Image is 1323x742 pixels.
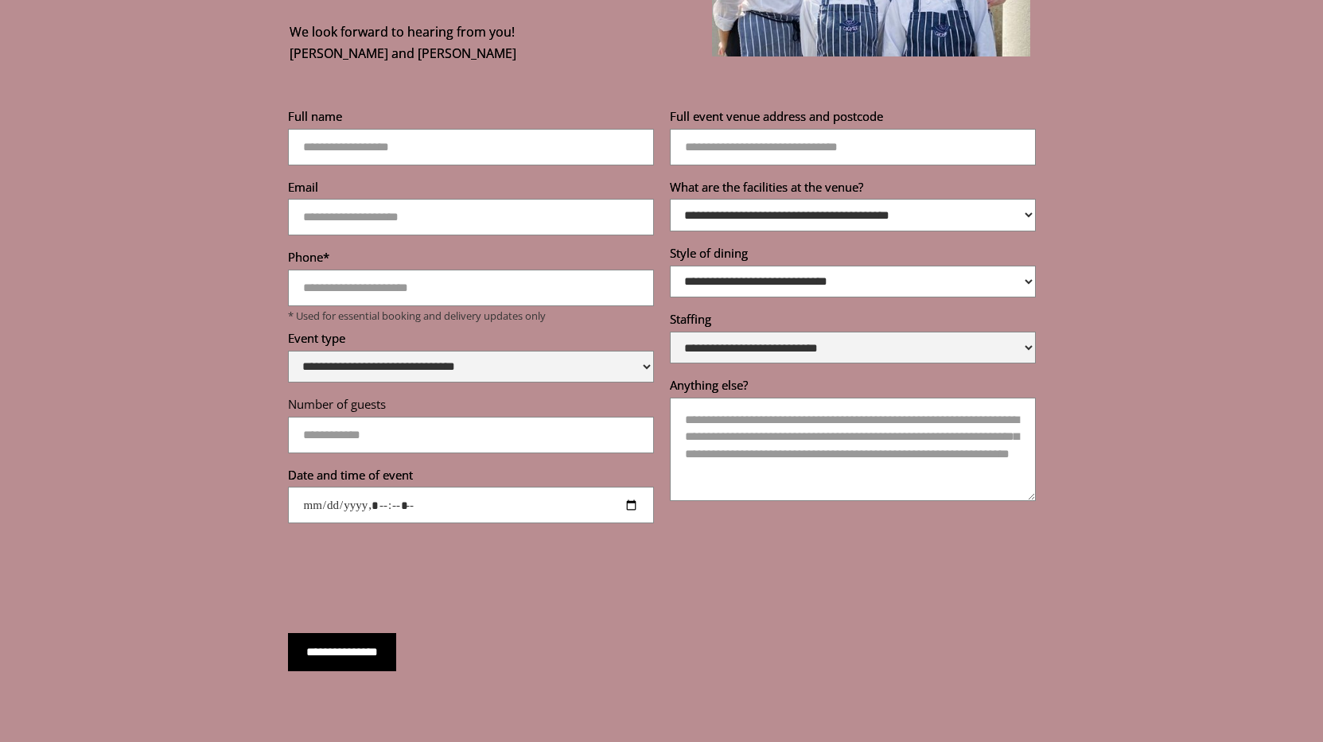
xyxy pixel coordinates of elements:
[288,467,654,488] label: Date and time of event
[670,108,1036,129] label: Full event venue address and postcode
[670,311,1036,332] label: Staffing
[288,108,1036,672] form: Reservations form
[288,108,654,129] label: Full name
[288,396,654,417] label: Number of guests
[288,330,654,351] label: Event type
[670,377,1036,398] label: Anything else?
[288,249,654,270] label: Phone*
[670,245,1036,266] label: Style of dining
[288,309,654,322] p: * Used for essential booking and delivery updates only
[288,179,654,200] label: Email
[670,179,1036,200] label: What are the facilities at the venue?
[288,547,530,609] iframe: reCAPTCHA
